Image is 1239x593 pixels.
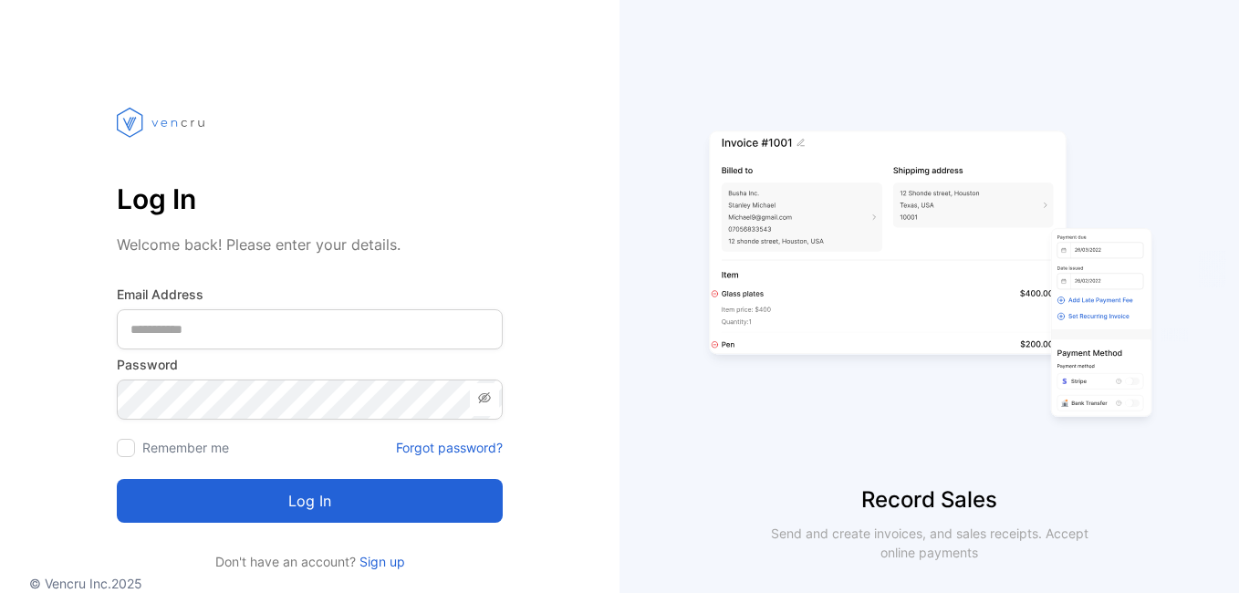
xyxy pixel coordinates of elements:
label: Password [117,355,503,374]
label: Remember me [142,440,229,455]
label: Email Address [117,285,503,304]
button: Log in [117,479,503,523]
p: Don't have an account? [117,552,503,571]
p: Record Sales [619,484,1239,516]
p: Send and create invoices, and sales receipts. Accept online payments [755,524,1105,562]
p: Log In [117,177,503,221]
p: Welcome back! Please enter your details. [117,234,503,255]
a: Sign up [356,554,405,569]
a: Forgot password? [396,438,503,457]
img: slider image [702,73,1158,484]
img: vencru logo [117,73,208,172]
